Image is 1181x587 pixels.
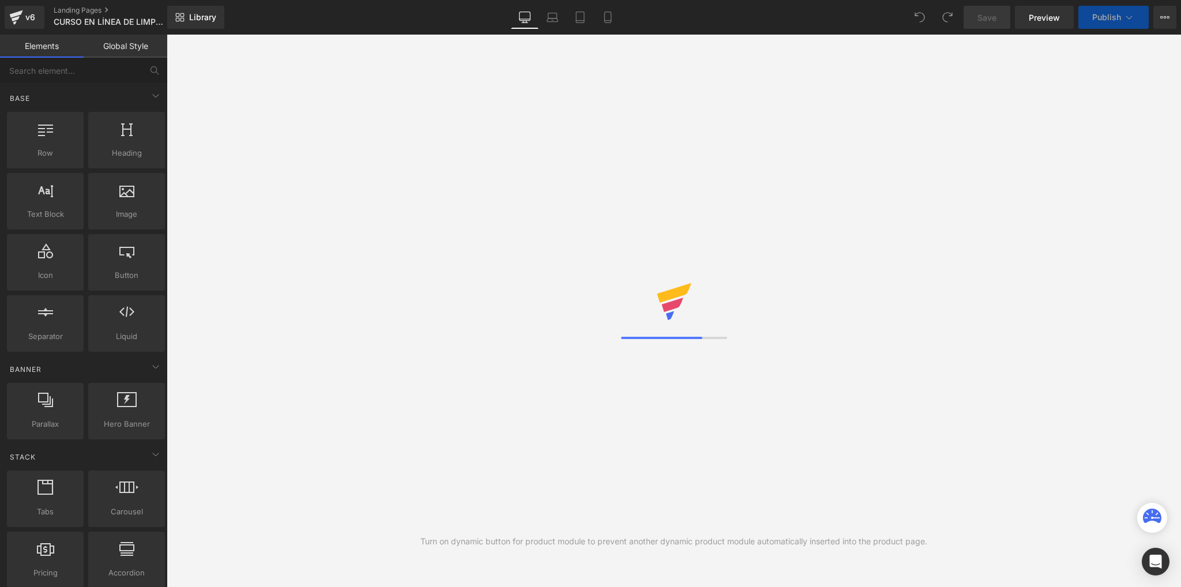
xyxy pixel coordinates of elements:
[10,330,80,343] span: Separator
[23,10,37,25] div: v6
[189,12,216,22] span: Library
[908,6,931,29] button: Undo
[54,6,186,15] a: Landing Pages
[10,147,80,159] span: Row
[1078,6,1149,29] button: Publish
[9,93,31,104] span: Base
[1153,6,1176,29] button: More
[1015,6,1074,29] a: Preview
[1092,13,1121,22] span: Publish
[977,12,996,24] span: Save
[92,330,161,343] span: Liquid
[84,35,167,58] a: Global Style
[92,418,161,430] span: Hero Banner
[92,147,161,159] span: Heading
[167,6,224,29] a: New Library
[92,208,161,220] span: Image
[420,535,927,548] div: Turn on dynamic button for product module to prevent another dynamic product module automatically...
[10,506,80,518] span: Tabs
[10,208,80,220] span: Text Block
[92,269,161,281] span: Button
[566,6,594,29] a: Tablet
[92,506,161,518] span: Carousel
[9,364,43,375] span: Banner
[5,6,44,29] a: v6
[92,567,161,579] span: Accordion
[10,269,80,281] span: Icon
[1029,12,1060,24] span: Preview
[10,418,80,430] span: Parallax
[9,451,37,462] span: Stack
[539,6,566,29] a: Laptop
[1142,548,1169,575] div: Open Intercom Messenger
[936,6,959,29] button: Redo
[54,17,164,27] span: CURSO EN LÍNEA DE LIMPIEZA PROFESIONAL DE TENIS
[594,6,622,29] a: Mobile
[511,6,539,29] a: Desktop
[10,567,80,579] span: Pricing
